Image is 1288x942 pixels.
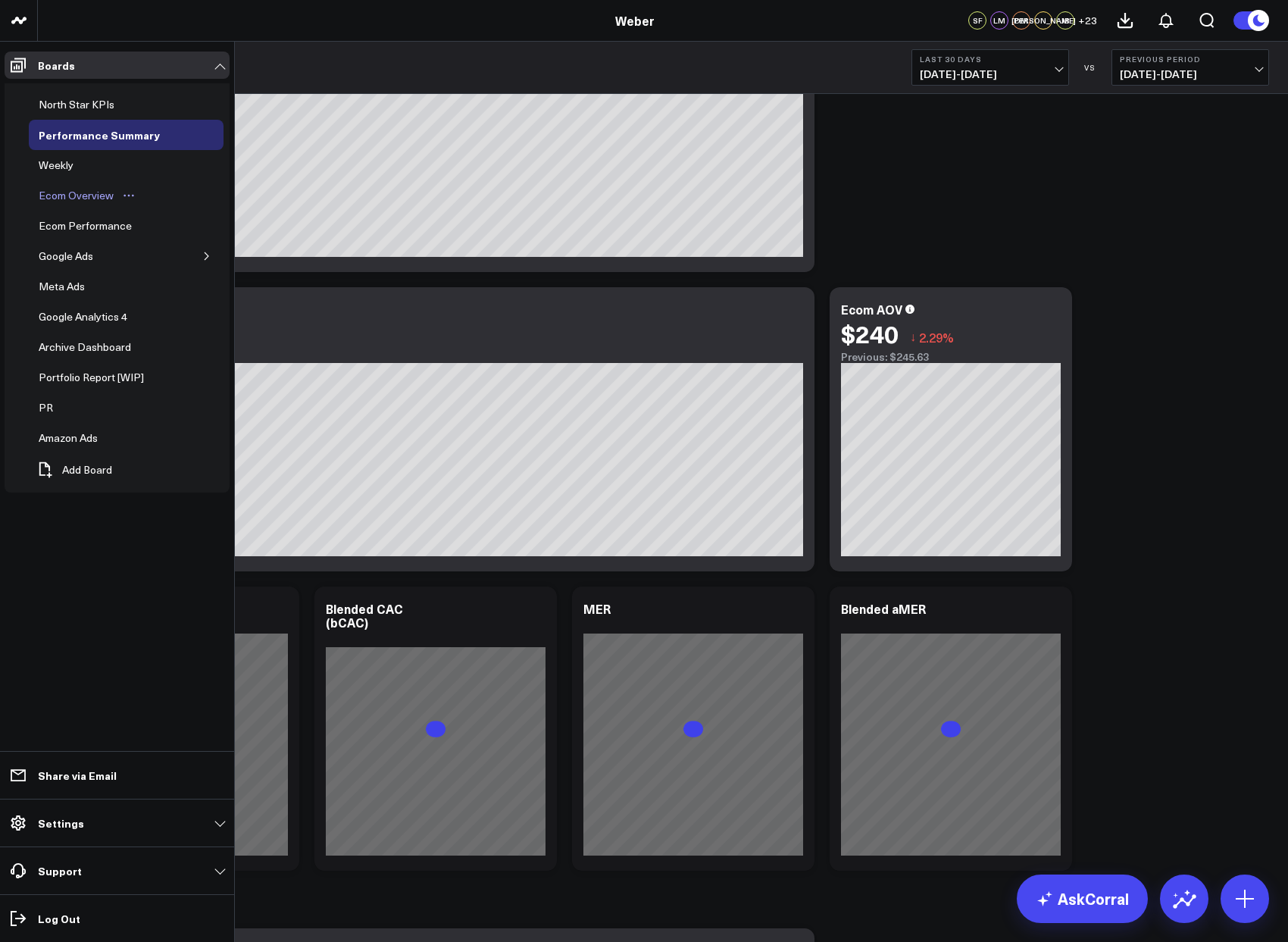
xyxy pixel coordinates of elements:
div: LM [990,11,1008,30]
a: Archive DashboardOpen board menu [29,332,164,362]
a: Weber [615,12,655,29]
a: North Star KPIsOpen board menu [29,89,147,120]
div: Meta Ads [35,277,89,296]
div: Performance Summary [35,126,164,144]
button: Add Board [29,453,120,487]
button: Previous Period[DATE]-[DATE] [1111,49,1269,86]
span: Add Board [62,464,112,476]
a: AskCorral [1017,875,1148,923]
span: [DATE] - [DATE] [1120,68,1261,80]
div: VS [1077,63,1104,72]
div: North Star KPIs [35,95,118,114]
div: SF [968,11,986,30]
p: Log Out [38,912,80,925]
div: Ecom Overview [35,186,117,205]
p: Boards [38,59,75,71]
div: Blended aMER [841,600,926,617]
span: [DATE] - [DATE] [920,68,1061,80]
div: Blended CAC (bCAC) [326,600,403,631]
span: 2.29% [919,329,954,346]
p: Support [38,865,82,877]
a: Ecom OverviewOpen board menu [29,180,146,211]
div: Previous: $245.63 [841,351,1061,363]
a: Amazon AdsOpen board menu [29,423,130,453]
a: WeeklyOpen board menu [29,150,106,180]
span: + 23 [1078,15,1097,26]
a: Meta AdsOpen board menu [29,271,117,302]
div: Ecom Performance [35,217,136,235]
div: Portfolio Report [WIP] [35,368,148,387]
div: Weekly [35,156,77,174]
button: Last 30 Days[DATE]-[DATE] [911,49,1069,86]
a: Ecom PerformanceOpen board menu [29,211,164,241]
div: PR [35,399,57,417]
b: Last 30 Days [920,55,1061,64]
div: Amazon Ads [35,429,102,447]
div: JB [1056,11,1074,30]
button: +23 [1078,11,1097,30]
div: Ecom AOV [841,301,902,318]
a: Portfolio Report [WIP]Open board menu [29,362,177,393]
a: Google AdsOpen board menu [29,241,126,271]
div: Archive Dashboard [35,338,135,356]
button: Open board menu [117,189,140,202]
div: [PERSON_NAME] [1034,11,1052,30]
a: PROpen board menu [29,393,86,423]
a: Log Out [5,905,230,932]
span: ↓ [910,327,916,347]
b: Previous Period [1120,55,1261,64]
div: Google Analytics 4 [35,308,131,326]
div: Previous: 11.85K [68,351,803,363]
p: Share via Email [38,769,117,781]
div: DM [1012,11,1030,30]
a: Performance SummaryOpen board menu [29,120,192,150]
p: Settings [38,817,84,829]
div: Google Ads [35,247,97,265]
div: MER [583,600,611,617]
a: Google Analytics 4Open board menu [29,302,160,332]
div: $240 [841,320,899,347]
